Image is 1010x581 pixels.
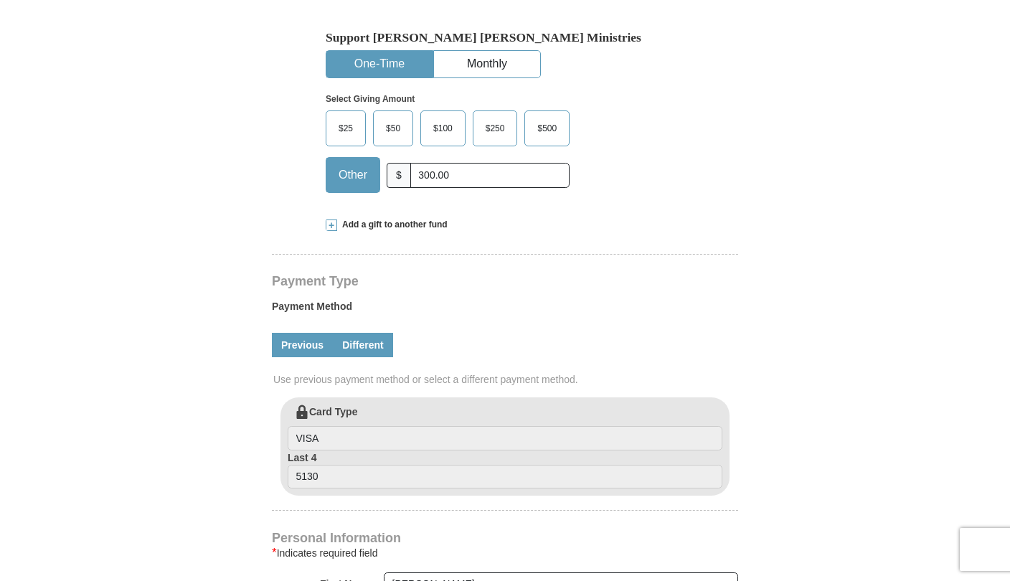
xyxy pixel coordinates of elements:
[333,333,393,357] a: Different
[426,118,460,139] span: $100
[326,94,415,104] strong: Select Giving Amount
[272,333,333,357] a: Previous
[478,118,512,139] span: $250
[273,372,740,387] span: Use previous payment method or select a different payment method.
[326,30,684,45] h5: Support [PERSON_NAME] [PERSON_NAME] Ministries
[288,465,722,489] input: Last 4
[288,426,722,450] input: Card Type
[331,118,360,139] span: $25
[288,450,722,489] label: Last 4
[434,51,540,77] button: Monthly
[272,299,738,321] label: Payment Method
[337,219,448,231] span: Add a gift to another fund
[530,118,564,139] span: $500
[288,405,722,450] label: Card Type
[410,163,570,188] input: Other Amount
[326,51,433,77] button: One-Time
[272,544,738,562] div: Indicates required field
[272,532,738,544] h4: Personal Information
[379,118,407,139] span: $50
[387,163,411,188] span: $
[272,275,738,287] h4: Payment Type
[331,164,374,186] span: Other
